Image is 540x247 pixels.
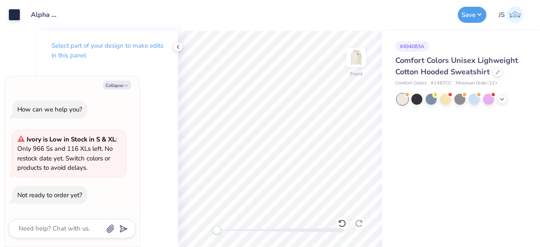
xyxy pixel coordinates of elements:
div: How can we help you? [17,105,82,114]
span: Minimum Order: 12 + [456,80,498,87]
img: Front [348,49,364,66]
span: Comfort Colors Unisex Lighweight Cotton Hooded Sweatshirt [395,55,518,77]
span: JS [499,10,505,20]
img: Julia Steele [507,6,524,23]
p: Select part of your design to make edits in this panel [51,41,165,60]
span: # 1467CC [431,80,451,87]
a: JS [495,6,527,23]
div: # 494083A [395,41,429,52]
button: Collapse [103,81,131,90]
div: Front [350,70,362,78]
span: Comfort Colors [395,80,427,87]
div: Accessibility label [213,226,221,234]
input: Untitled Design [24,6,66,23]
span: : Only 966 Ss and 116 XLs left. No restock date yet. Switch colors or products to avoid delays. [17,135,117,172]
button: Save [458,7,486,23]
div: Not ready to order yet? [17,191,82,199]
strong: Ivory is Low in Stock in S & XL [27,135,116,144]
